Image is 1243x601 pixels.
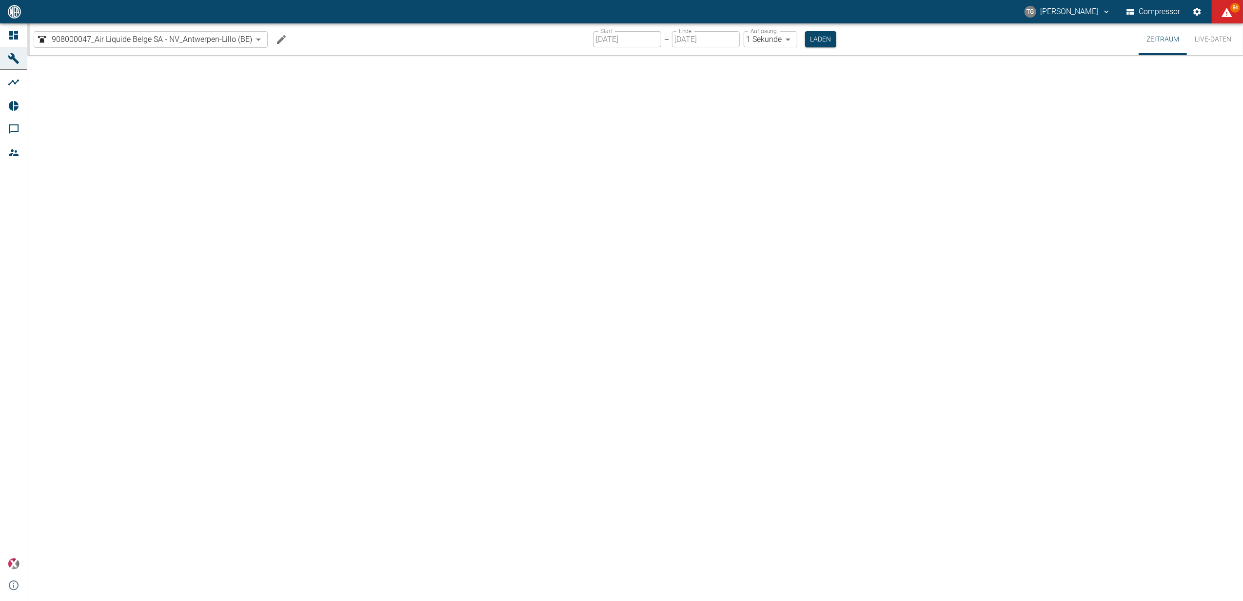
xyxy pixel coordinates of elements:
[805,31,836,47] button: Laden
[1125,3,1183,20] button: Compressor
[600,27,612,35] label: Start
[744,31,797,47] div: 1 Sekunde
[1025,6,1036,18] div: TG
[1188,3,1206,20] button: Einstellungen
[679,27,691,35] label: Ende
[1023,3,1112,20] button: thomas.gregoir@neuman-esser.com
[593,31,661,47] input: DD.MM.YYYY
[36,34,252,45] a: 908000047_Air Liquide Belge SA - NV_Antwerpen-Lillo (BE)
[1230,3,1240,13] span: 84
[52,34,252,45] span: 908000047_Air Liquide Belge SA - NV_Antwerpen-Lillo (BE)
[1187,23,1239,55] button: Live-Daten
[1139,23,1187,55] button: Zeitraum
[272,30,291,49] button: Machine bearbeiten
[664,34,669,45] p: –
[750,27,777,35] label: Auflösung
[8,558,20,570] img: Xplore Logo
[672,31,740,47] input: DD.MM.YYYY
[7,5,22,18] img: logo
